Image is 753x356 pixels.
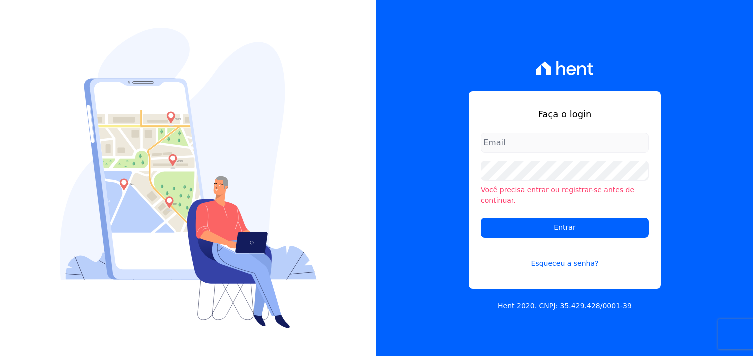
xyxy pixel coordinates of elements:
input: Email [481,133,649,153]
h1: Faça o login [481,107,649,121]
p: Hent 2020. CNPJ: 35.429.428/0001-39 [498,301,632,311]
img: Login [60,28,317,328]
li: Você precisa entrar ou registrar-se antes de continuar. [481,185,649,206]
a: Esqueceu a senha? [481,246,649,269]
input: Entrar [481,218,649,238]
